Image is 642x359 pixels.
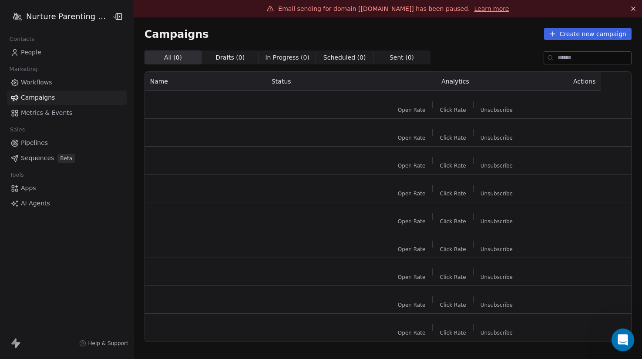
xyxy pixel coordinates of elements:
th: Status [266,72,377,91]
div: wow, so in domain connection there was a warning next to the work CONNECTED in green then the ver... [38,141,160,294]
a: SequencesBeta [7,151,127,165]
div: wow, so in domain connection there was a warning next to the work CONNECTED in green then the ver... [31,135,167,299]
span: Sequences [21,154,54,163]
div: Close [153,3,168,19]
h1: Fin [42,4,53,11]
a: Campaigns [7,91,127,105]
span: Email sending for domain [[DOMAIN_NAME]] has been paused. [278,5,470,12]
span: Click Rate [440,246,466,253]
span: Click Rate [440,134,466,141]
span: Open Rate [398,218,426,225]
span: Campaigns [145,28,209,40]
span: Marketing [6,63,41,76]
button: Create new campaign [544,28,632,40]
th: Analytics [377,72,533,91]
span: Unsubscribe [481,134,513,141]
span: Open Rate [398,190,426,197]
span: Open Rate [398,329,426,336]
button: Nurture Parenting Magazine [10,9,106,24]
a: Learn more [474,4,509,13]
span: Click Rate [440,162,466,169]
button: Gif picker [27,285,34,292]
span: Open Rate [398,107,426,114]
a: People [7,45,127,60]
span: Nurture Parenting Magazine [26,11,110,22]
span: Contacts [6,33,38,46]
span: Unsubscribe [481,302,513,309]
div: Yasmin says… [7,135,167,306]
span: Click Rate [440,107,466,114]
span: Open Rate [398,246,426,253]
span: Unsubscribe [481,246,513,253]
th: Name [145,72,266,91]
button: Home [136,3,153,20]
a: AI Agents [7,196,127,211]
span: Click Rate [440,302,466,309]
textarea: Message… [7,267,167,282]
span: Pipelines [21,138,48,148]
span: Click Rate [440,190,466,197]
span: Unsubscribe [481,329,513,336]
iframe: Intercom live chat [612,329,635,352]
a: Metrics & Events [7,106,127,120]
button: Send a message… [149,282,163,295]
span: Unsubscribe [481,218,513,225]
span: Apps [21,184,36,193]
span: Scheduled ( 0 ) [323,53,366,62]
img: Profile image for Fin [25,5,39,19]
button: Upload attachment [41,285,48,292]
a: Workflows [7,75,127,90]
span: AI Agents [21,199,50,208]
a: Pipelines [7,136,127,150]
span: Help & Support [88,340,128,347]
span: People [21,48,41,57]
span: Unsubscribe [481,162,513,169]
span: Open Rate [398,134,426,141]
a: Help & Support [79,340,128,347]
span: Campaigns [21,93,55,102]
span: Click Rate [440,274,466,281]
span: Workflows [21,78,52,87]
th: Actions [534,72,601,91]
span: Open Rate [398,274,426,281]
span: Drafts ( 0 ) [215,53,245,62]
span: Metrics & Events [21,108,72,117]
span: Sent ( 0 ) [390,53,414,62]
span: Tools [6,168,27,181]
span: Click Rate [440,218,466,225]
p: The team can also help [42,11,108,20]
span: Click Rate [440,329,466,336]
img: Logo-Nurture-2025-e0d9cf-5in.png [12,11,23,22]
span: Unsubscribe [481,190,513,197]
a: Apps [7,181,127,195]
button: go back [6,3,22,20]
span: Sales [6,123,29,136]
span: In Progress ( 0 ) [265,53,309,62]
span: Unsubscribe [481,107,513,114]
span: Unsubscribe [481,274,513,281]
span: Open Rate [398,302,426,309]
span: Open Rate [398,162,426,169]
span: Beta [57,154,75,163]
button: Start recording [55,285,62,292]
button: Emoji picker [13,285,20,292]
